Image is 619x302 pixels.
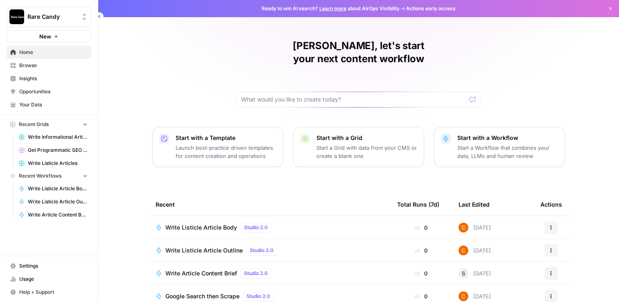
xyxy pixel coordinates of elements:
[459,246,468,255] img: usfiqrzaqz91rorc9cnavksmfed0
[459,223,468,232] img: usfiqrzaqz91rorc9cnavksmfed0
[7,7,91,27] button: Workspace: Rare Candy
[28,160,88,167] span: Write Listicle Articles
[462,269,465,277] span: S
[7,259,91,273] a: Settings
[19,75,88,82] span: Insights
[19,172,61,180] span: Recent Workflows
[397,246,445,255] div: 0
[28,211,88,219] span: Write Article Content Brief
[459,193,490,216] div: Last Edited
[165,246,243,255] span: Write Listicle Article Outline
[39,32,51,41] span: New
[459,246,491,255] div: [DATE]
[7,85,91,98] a: Opportunities
[7,98,91,111] a: Your Data
[7,72,91,85] a: Insights
[19,62,88,69] span: Browse
[244,224,268,231] span: Studio 2.0
[7,273,91,286] a: Usage
[156,193,384,216] div: Recent
[236,39,481,65] h1: [PERSON_NAME], let's start your next content workflow
[250,247,273,254] span: Studio 2.0
[28,198,88,205] span: Write Listicle Article Outline
[7,118,91,131] button: Recent Grids
[165,269,237,277] span: Write Article Content Brief
[28,185,88,192] span: Write Listicle Article Body
[152,127,283,167] button: Start with a TemplateLaunch best-practice driven templates for content creation and operations
[459,291,468,301] img: usfiqrzaqz91rorc9cnavksmfed0
[434,127,565,167] button: Start with a WorkflowStart a Workflow that combines your data, LLMs and human review
[156,291,384,301] a: Google Search then ScrapeStudio 2.0
[15,131,91,144] a: Write Informational Articles
[15,182,91,195] a: Write Listicle Article Body
[19,262,88,270] span: Settings
[241,95,466,104] input: What would you like to create today?
[28,133,88,141] span: Write Informational Articles
[459,291,491,301] div: [DATE]
[19,288,88,296] span: Help + Support
[19,49,88,56] span: Home
[246,293,270,300] span: Studio 2.0
[9,9,24,24] img: Rare Candy Logo
[244,270,268,277] span: Studio 2.0
[19,121,49,128] span: Recent Grids
[19,88,88,95] span: Opportunities
[7,46,91,59] a: Home
[406,5,456,12] span: Actions early access
[27,13,77,21] span: Rare Candy
[19,101,88,108] span: Your Data
[316,134,417,142] p: Start with a Grid
[7,30,91,43] button: New
[7,59,91,72] a: Browse
[176,134,276,142] p: Start with a Template
[7,286,91,299] button: Help + Support
[156,268,384,278] a: Write Article Content BriefStudio 2.0
[457,134,558,142] p: Start with a Workflow
[293,127,424,167] button: Start with a GridStart a Grid with data from your CMS or create a blank one
[397,292,445,300] div: 0
[15,157,91,170] a: Write Listicle Articles
[15,195,91,208] a: Write Listicle Article Outline
[459,223,491,232] div: [DATE]
[397,223,445,232] div: 0
[459,268,491,278] div: [DATE]
[176,144,276,160] p: Launch best-practice driven templates for content creation and operations
[397,193,439,216] div: Total Runs (7d)
[262,5,400,12] span: Ready to win AI search? about AirOps Visibility
[457,144,558,160] p: Start a Workflow that combines your data, LLMs and human review
[316,144,417,160] p: Start a Grid with data from your CMS or create a blank one
[28,146,88,154] span: Get Programmatic SEO Keyword Ideas
[397,269,445,277] div: 0
[15,208,91,221] a: Write Article Content Brief
[15,144,91,157] a: Get Programmatic SEO Keyword Ideas
[156,246,384,255] a: Write Listicle Article OutlineStudio 2.0
[19,275,88,283] span: Usage
[165,292,239,300] span: Google Search then Scrape
[319,5,346,11] a: Learn more
[7,170,91,182] button: Recent Workflows
[540,193,562,216] div: Actions
[156,223,384,232] a: Write Listicle Article BodyStudio 2.0
[165,223,237,232] span: Write Listicle Article Body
